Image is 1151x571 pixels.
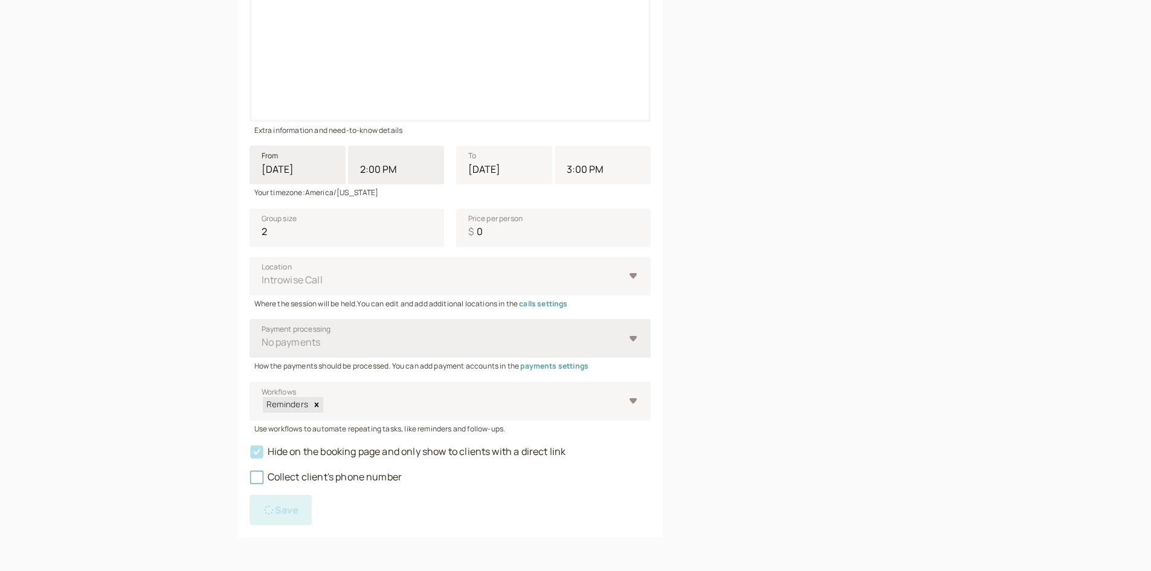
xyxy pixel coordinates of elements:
input: From [250,146,346,184]
span: Use workflows to automate repeating tasks, like reminders and follow-ups. [254,424,506,434]
div: How the payments should be processed. You can add payment accounts in the [250,358,651,372]
span: Group size [262,213,297,225]
div: Your timezone: America/[US_STATE] [250,184,651,198]
input: Group size [250,208,444,247]
button: Save [250,495,312,525]
span: Hide on the booking page and only show to clients with a direct link [250,445,566,458]
span: Price per person [468,213,523,225]
span: Payment processing [262,323,331,335]
div: Extra information and need-to-know details [250,122,651,136]
input: To [456,146,552,184]
input: Selected time: 2:00 PM [348,146,444,184]
span: From [262,150,279,162]
input: 12:00 AM [555,146,651,184]
span: Workflows [262,386,296,398]
span: Location [262,261,292,273]
a: payments settings [520,361,588,371]
span: To [468,150,476,162]
span: $ [468,224,474,240]
input: Price per person$ [456,208,651,247]
span: Save [275,503,299,517]
span: Collect client's phone number [250,470,402,483]
span: You can edit and add additional locations in the [357,298,567,309]
iframe: Chat Widget [1091,513,1151,571]
a: calls settings [519,298,567,309]
div: Where the session will be held. [250,295,651,309]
